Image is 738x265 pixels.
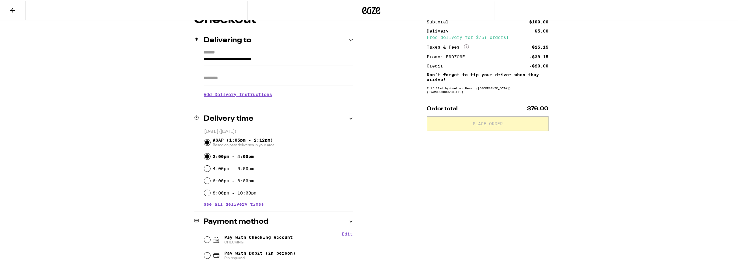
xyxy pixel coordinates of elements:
div: Free delivery for $75+ orders! [427,34,549,39]
label: 8:00pm - 10:00pm [213,190,257,194]
div: -$38.15 [530,54,549,58]
span: Place Order [473,121,503,125]
h2: Delivery time [204,114,254,122]
h2: Payment method [204,217,269,225]
span: ASAP (1:05pm - 2:12pm) [213,137,275,146]
span: Pay with Checking Account [224,234,293,244]
button: Place Order [427,115,549,130]
button: Edit [342,231,353,236]
div: -$20.00 [530,63,549,67]
span: Pin required [224,255,296,260]
p: Don't forget to tip your driver when they arrive! [427,71,549,81]
div: Fulfilled by Hometown Heart ([GEOGRAPHIC_DATA]) (Lic# C9-0000295-LIC ) [427,85,549,93]
div: $109.00 [530,19,549,23]
span: Order total [427,105,458,111]
p: We'll contact you at [PHONE_NUMBER] when we arrive [204,101,353,105]
div: $25.15 [532,44,549,48]
label: 6:00pm - 8:00pm [213,177,254,182]
h3: Add Delivery Instructions [204,87,353,101]
div: Delivery [427,28,453,32]
button: See all delivery times [204,201,264,205]
div: Subtotal [427,19,453,23]
h2: Delivering to [204,36,252,43]
span: $76.00 [527,105,549,111]
span: Pay with Debit (in person) [224,250,296,255]
span: Based on past deliveries in your area [213,142,275,146]
span: Hi. Need any help? [4,4,44,9]
label: 2:00pm - 4:00pm [213,153,254,158]
div: $5.00 [535,28,549,32]
span: CHECKING [224,239,293,244]
label: 4:00pm - 6:00pm [213,165,254,170]
div: Taxes & Fees [427,43,469,49]
div: Promo: ENDZONE [427,54,470,58]
div: Credit [427,63,448,67]
p: [DATE] ([DATE]) [204,128,353,134]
